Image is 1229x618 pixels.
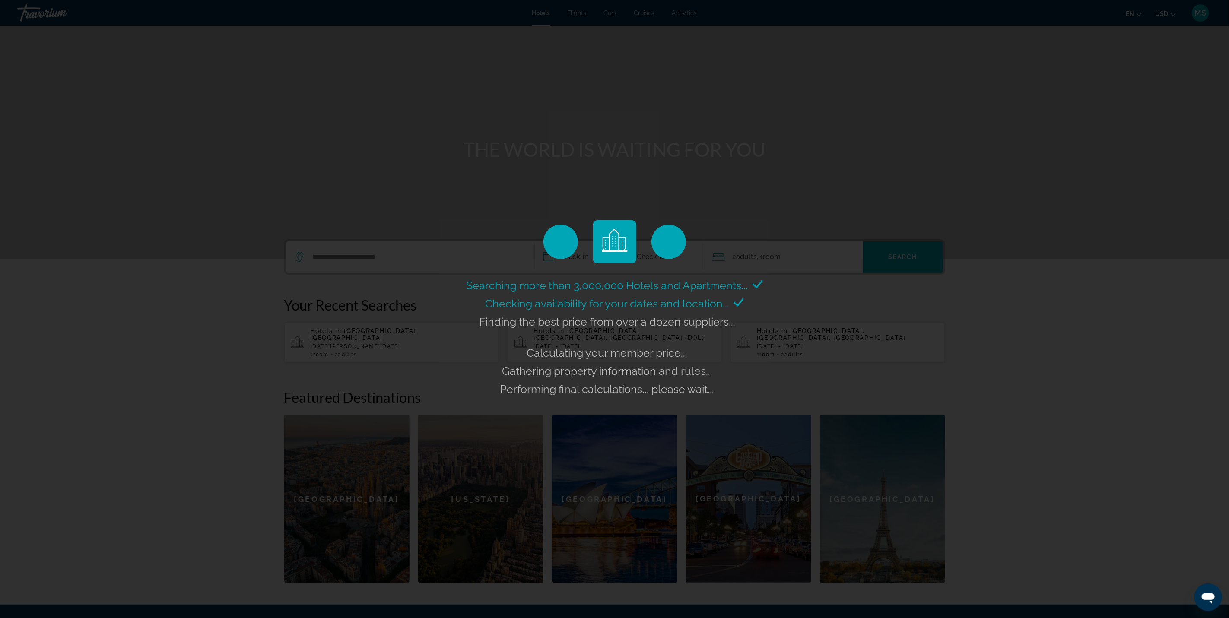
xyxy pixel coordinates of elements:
[467,279,748,292] span: Searching more than 3,000,000 Hotels and Apartments...
[527,346,688,359] span: Calculating your member price...
[1194,583,1222,611] iframe: Button to launch messaging window
[479,315,735,328] span: Finding the best price from over a dozen suppliers...
[502,364,712,377] span: Gathering property information and rules...
[485,297,729,310] span: Checking availability for your dates and location...
[500,383,715,396] span: Performing final calculations... please wait...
